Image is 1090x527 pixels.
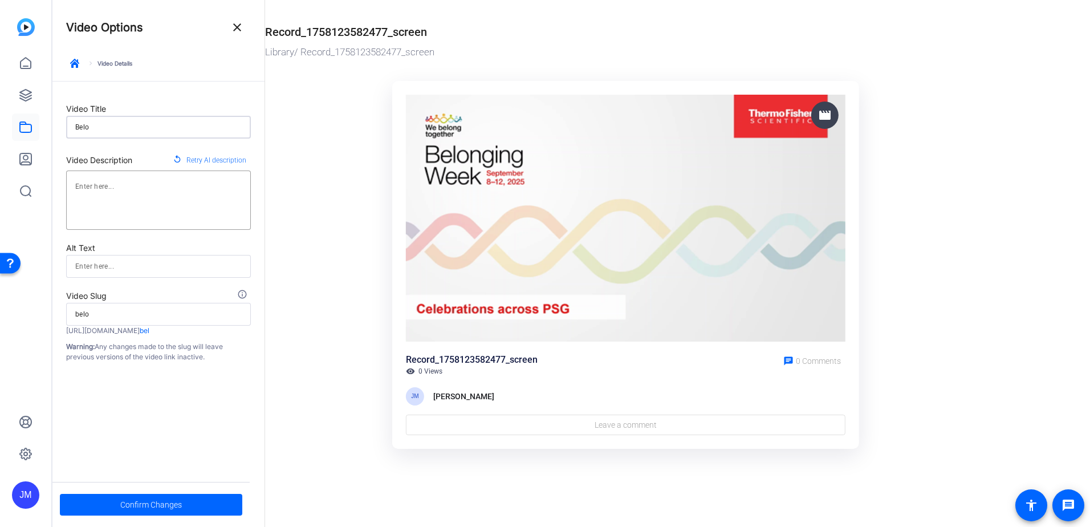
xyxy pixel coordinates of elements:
[265,23,427,40] div: Record_1758123582477_screen
[168,150,251,171] button: Retry AI description
[230,21,244,34] mat-icon: close
[66,241,251,255] div: Alt Text
[66,342,95,351] strong: Warning:
[265,45,981,60] div: / Record_1758123582477_screen
[66,326,140,335] span: [URL][DOMAIN_NAME]
[173,155,182,166] mat-icon: replay
[186,153,246,168] span: Retry AI description
[265,46,294,58] a: Library
[75,260,242,273] input: Enter here...
[120,494,182,516] span: Confirm Changes
[406,367,415,376] mat-icon: visibility
[140,326,149,335] span: bel
[60,494,242,516] button: Confirm Changes
[406,353,538,367] div: Record_1758123582477_screen
[237,289,251,303] mat-icon: info_outline
[66,21,143,34] h4: Video Options
[17,18,35,36] img: blue-gradient.svg
[66,102,251,116] div: Video Title
[75,120,242,134] input: Enter here...
[1024,498,1038,512] mat-icon: accessibility
[66,153,132,167] div: Video Description
[66,291,107,301] span: Video Slug
[433,390,494,403] div: [PERSON_NAME]
[406,387,424,406] div: JM
[406,95,845,342] img: 4a1f8776-58fd-40f6-8466-ee4fcad9f4a1_thumb_b05b44a8-1304-4477-9f06-f2101ec7c842.png
[66,342,251,362] p: Any changes made to the slug will leave previous versions of the video link inactive.
[1061,498,1075,512] mat-icon: message
[818,108,832,122] mat-icon: movie
[12,481,39,509] div: JM
[418,367,442,376] span: 0 Views
[75,307,242,321] input: Enter here...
